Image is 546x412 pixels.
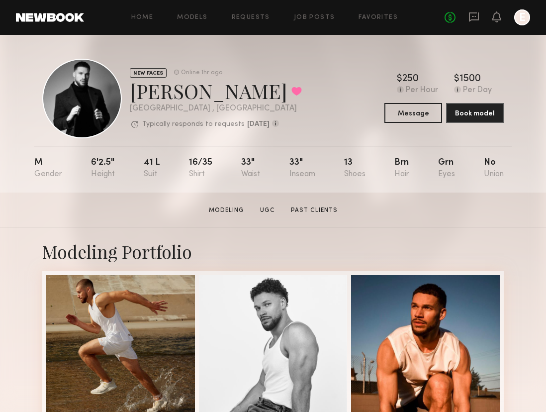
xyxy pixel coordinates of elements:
div: NEW FACES [130,68,167,78]
div: M [34,158,62,179]
button: Message [384,103,442,123]
b: [DATE] [247,121,270,128]
div: Per Hour [406,86,438,95]
a: E [514,9,530,25]
a: Models [177,14,207,21]
button: Book model [446,103,504,123]
div: Brn [394,158,409,179]
div: 6'2.5" [91,158,115,179]
p: Typically responds to requests [142,121,245,128]
div: 13 [344,158,365,179]
a: Modeling [205,206,248,215]
div: 1500 [459,74,481,84]
div: $ [454,74,459,84]
div: $ [397,74,402,84]
a: Job Posts [294,14,335,21]
div: Online 1hr ago [181,70,222,76]
div: Per Day [463,86,492,95]
div: 33" [241,158,260,179]
div: No [484,158,504,179]
div: 41 l [144,158,160,179]
a: Favorites [359,14,398,21]
div: 250 [402,74,419,84]
div: [PERSON_NAME] [130,78,302,104]
a: Home [131,14,154,21]
a: UGC [256,206,279,215]
div: 16/35 [189,158,212,179]
a: Requests [232,14,270,21]
div: [GEOGRAPHIC_DATA] , [GEOGRAPHIC_DATA] [130,104,302,113]
div: Grn [438,158,455,179]
div: 33" [289,158,315,179]
a: Past Clients [287,206,342,215]
div: Modeling Portfolio [42,240,504,263]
